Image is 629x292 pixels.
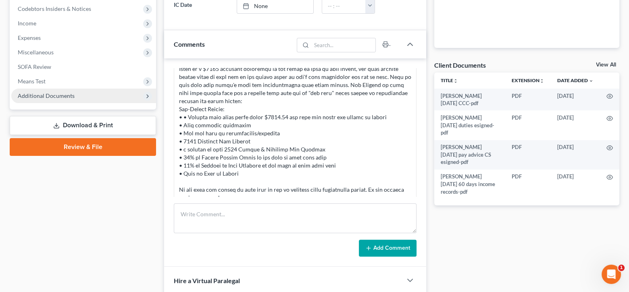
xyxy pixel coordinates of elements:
iframe: Intercom live chat [602,265,621,284]
div: Client Documents [434,61,486,69]
td: [PERSON_NAME] [DATE] 60 days income records-pdf [434,170,505,199]
span: Miscellaneous [18,49,54,56]
span: Hire a Virtual Paralegal [174,277,240,284]
a: Titleunfold_more [441,77,458,83]
span: Codebtors Insiders & Notices [18,5,91,12]
i: unfold_more [539,79,544,83]
td: [DATE] [551,89,600,111]
input: Search... [312,38,376,52]
a: SOFA Review [11,60,156,74]
a: View All [596,62,616,68]
td: [PERSON_NAME] [DATE] pay advice CS esigned-pdf [434,140,505,170]
td: PDF [505,110,551,140]
td: [PERSON_NAME] [DATE] CCC-pdf [434,89,505,111]
td: [DATE] [551,140,600,170]
span: Additional Documents [18,92,75,99]
td: [DATE] [551,170,600,199]
a: Date Added expand_more [557,77,594,83]
td: PDF [505,170,551,199]
td: PDF [505,89,551,111]
div: - Loremip do sit ametco ad elitse do eius temp (incid ut lab etdol magnaal) en admi ve qui nos EX... [179,41,411,202]
button: Add Comment [359,240,417,257]
span: 1 [618,265,625,271]
a: Review & File [10,138,156,156]
span: Means Test [18,78,46,85]
span: Comments [174,40,205,48]
a: Download & Print [10,116,156,135]
span: Expenses [18,34,41,41]
td: PDF [505,140,551,170]
a: Extensionunfold_more [512,77,544,83]
i: expand_more [589,79,594,83]
span: SOFA Review [18,63,51,70]
i: unfold_more [453,79,458,83]
td: [DATE] [551,110,600,140]
td: [PERSON_NAME] [DATE] duties esigned-pdf [434,110,505,140]
span: Income [18,20,36,27]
